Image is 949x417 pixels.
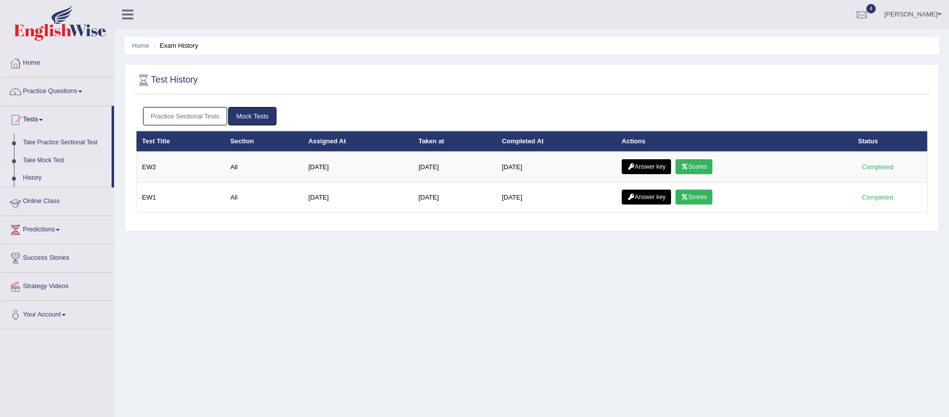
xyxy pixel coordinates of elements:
[143,107,228,125] a: Practice Sectional Tests
[853,131,928,152] th: Status
[496,183,616,213] td: [DATE]
[0,216,114,241] a: Predictions
[676,190,712,205] a: Scores
[18,152,112,170] a: Take Mock Test
[225,183,303,213] td: All
[496,131,616,152] th: Completed At
[866,4,876,13] span: 4
[622,190,671,205] a: Answer key
[225,131,303,152] th: Section
[496,152,616,183] td: [DATE]
[616,131,852,152] th: Actions
[0,301,114,326] a: Your Account
[858,192,897,203] div: Completed
[413,131,496,152] th: Taken at
[136,73,198,88] h2: Test History
[0,244,114,269] a: Success Stories
[0,106,112,131] a: Tests
[858,162,897,172] div: Completed
[413,152,496,183] td: [DATE]
[0,188,114,212] a: Online Class
[18,169,112,187] a: History
[18,134,112,152] a: Take Practice Sectional Test
[303,131,413,152] th: Assigned At
[303,183,413,213] td: [DATE]
[136,183,225,213] td: EW1
[622,159,671,174] a: Answer key
[151,41,198,50] li: Exam History
[228,107,276,125] a: Mock Tests
[413,183,496,213] td: [DATE]
[0,78,114,103] a: Practice Questions
[676,159,712,174] a: Scores
[225,152,303,183] td: All
[0,49,114,74] a: Home
[132,42,149,49] a: Home
[0,273,114,298] a: Strategy Videos
[136,152,225,183] td: EW2
[303,152,413,183] td: [DATE]
[136,131,225,152] th: Test Title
